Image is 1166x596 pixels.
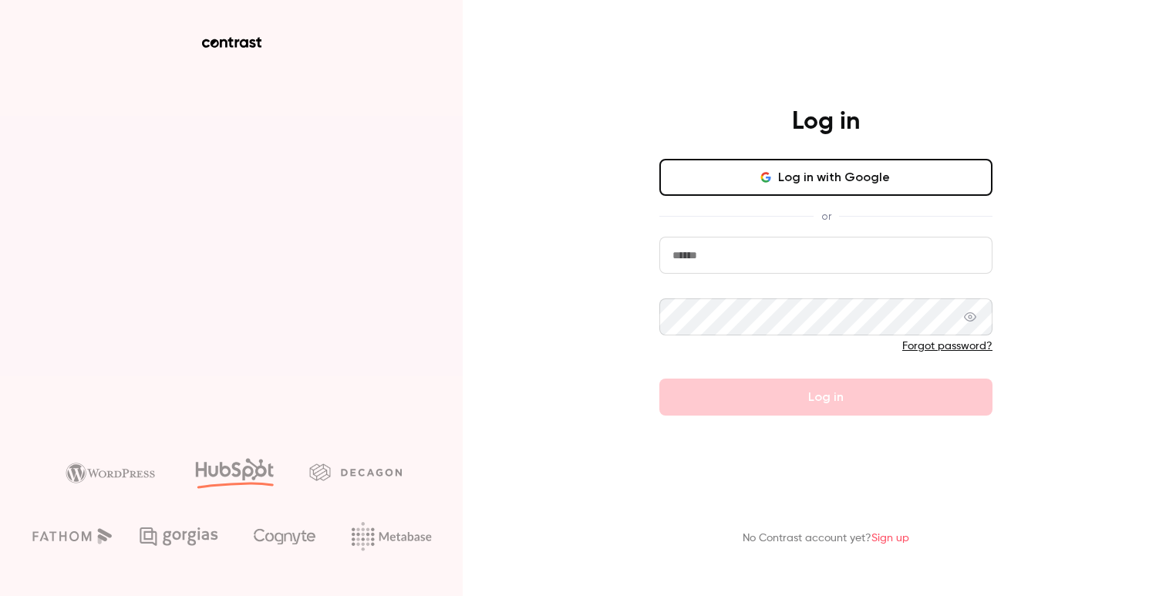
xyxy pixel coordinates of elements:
[659,159,992,196] button: Log in with Google
[743,530,909,547] p: No Contrast account yet?
[792,106,860,137] h4: Log in
[871,533,909,544] a: Sign up
[309,463,402,480] img: decagon
[814,208,839,224] span: or
[902,341,992,352] a: Forgot password?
